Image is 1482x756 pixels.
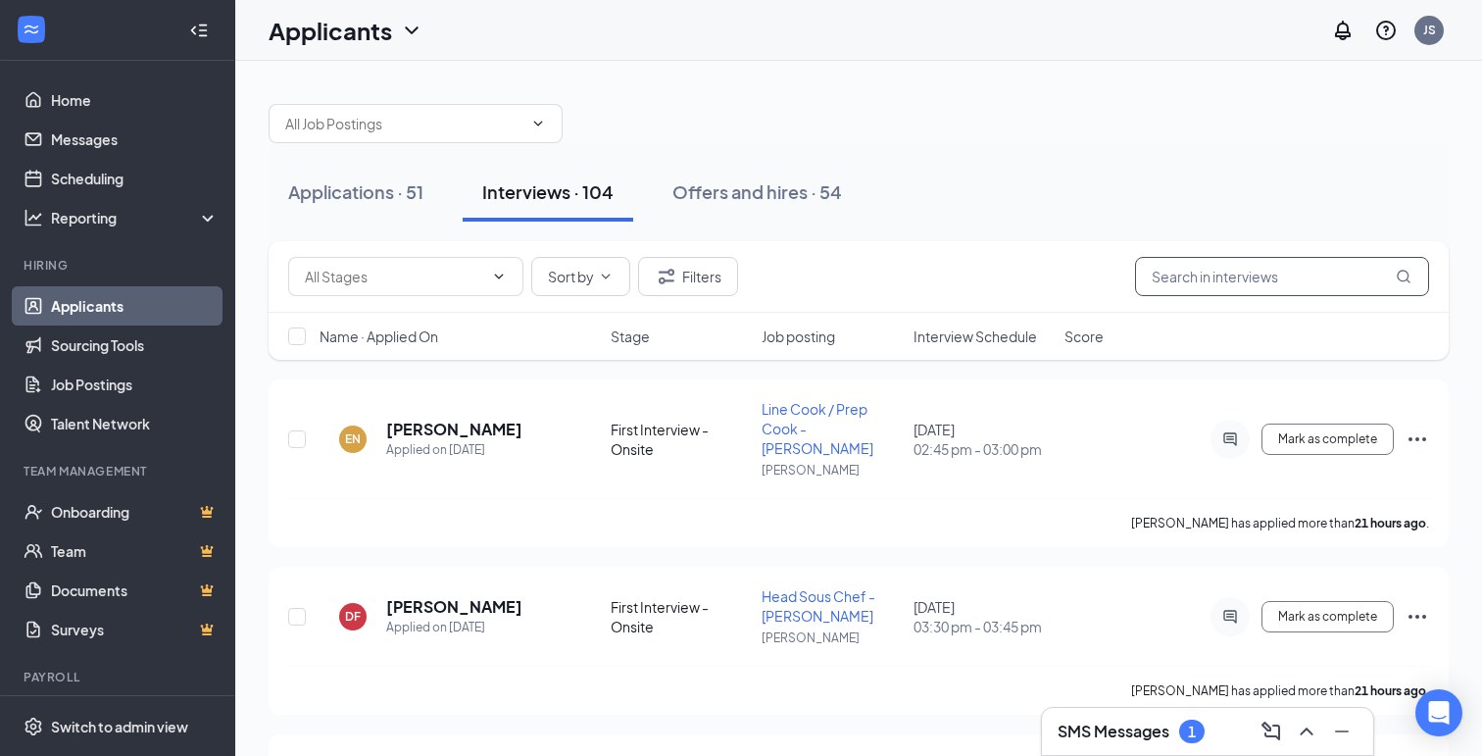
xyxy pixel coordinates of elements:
span: Sort by [548,270,594,283]
div: First Interview - Onsite [611,597,750,636]
a: Home [51,80,219,120]
svg: ActiveChat [1218,609,1242,625]
svg: ChevronDown [530,116,546,131]
div: [DATE] [914,597,1053,636]
span: 03:30 pm - 03:45 pm [914,617,1053,636]
a: SurveysCrown [51,610,219,649]
p: [PERSON_NAME] [762,462,901,479]
a: Talent Network [51,404,219,443]
a: Scheduling [51,159,219,198]
svg: ChevronUp [1295,720,1318,743]
div: EN [345,430,361,447]
div: Interviews · 104 [482,179,614,204]
svg: Analysis [24,208,43,227]
input: Search in interviews [1135,257,1429,296]
h5: [PERSON_NAME] [386,596,522,618]
b: 21 hours ago [1355,683,1426,698]
svg: QuestionInfo [1374,19,1398,42]
span: Score [1064,327,1104,346]
svg: WorkstreamLogo [22,20,41,39]
b: 21 hours ago [1355,516,1426,530]
a: Sourcing Tools [51,326,219,365]
button: Mark as complete [1261,424,1394,455]
svg: Notifications [1331,19,1355,42]
span: Head Sous Chef - [PERSON_NAME] [762,587,875,625]
div: Payroll [24,669,215,685]
p: [PERSON_NAME] has applied more than . [1131,682,1429,699]
svg: Collapse [189,21,209,40]
div: Reporting [51,208,220,227]
span: 02:45 pm - 03:00 pm [914,439,1053,459]
div: JS [1423,22,1436,38]
h1: Applicants [269,14,392,47]
a: TeamCrown [51,531,219,571]
div: Applied on [DATE] [386,440,522,460]
a: DocumentsCrown [51,571,219,610]
svg: Filter [655,265,678,288]
div: Applications · 51 [288,179,423,204]
span: Job posting [762,327,835,346]
button: Filter Filters [638,257,738,296]
svg: ChevronDown [400,19,423,42]
svg: ActiveChat [1218,431,1242,447]
svg: Minimize [1330,720,1354,743]
div: Team Management [24,463,215,479]
h3: SMS Messages [1058,721,1169,742]
button: ComposeMessage [1256,716,1287,747]
svg: ChevronDown [598,269,614,284]
button: Mark as complete [1261,601,1394,632]
a: Applicants [51,286,219,326]
a: Messages [51,120,219,159]
div: Applied on [DATE] [386,618,522,637]
span: Name · Applied On [320,327,438,346]
span: Mark as complete [1278,610,1377,624]
p: [PERSON_NAME] has applied more than . [1131,515,1429,531]
input: All Stages [305,266,483,287]
div: [DATE] [914,420,1053,459]
span: Mark as complete [1278,432,1377,446]
button: Sort byChevronDown [531,257,630,296]
span: Stage [611,327,650,346]
div: Offers and hires · 54 [672,179,842,204]
svg: ChevronDown [491,269,507,284]
div: First Interview - Onsite [611,420,750,459]
a: OnboardingCrown [51,492,219,531]
button: Minimize [1326,716,1358,747]
a: Job Postings [51,365,219,404]
svg: Ellipses [1406,428,1429,451]
svg: ComposeMessage [1260,720,1283,743]
div: DF [345,608,361,625]
div: Open Intercom Messenger [1415,689,1462,736]
p: [PERSON_NAME] [762,630,901,646]
svg: Settings [24,717,43,736]
input: All Job Postings [285,113,522,134]
h5: [PERSON_NAME] [386,419,522,440]
svg: MagnifyingGlass [1396,269,1411,284]
span: Interview Schedule [914,327,1037,346]
div: 1 [1188,724,1196,740]
div: Hiring [24,257,215,274]
span: Line Cook / Prep Cook - [PERSON_NAME] [762,400,873,457]
svg: Ellipses [1406,605,1429,629]
button: ChevronUp [1291,716,1322,747]
div: Switch to admin view [51,717,188,736]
